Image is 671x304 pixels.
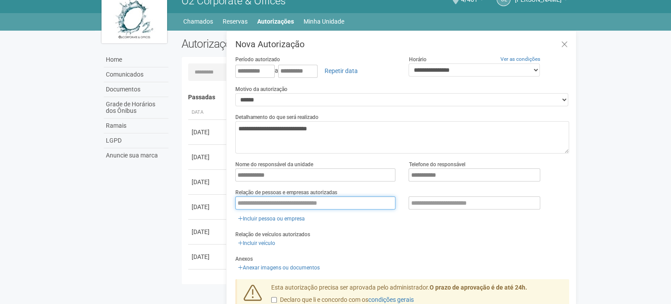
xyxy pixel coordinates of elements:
[235,238,278,248] a: Incluir veículo
[192,252,224,261] div: [DATE]
[188,94,563,101] h4: Passadas
[235,85,287,93] label: Motivo da autorização
[104,97,168,119] a: Grade de Horários dos Ônibus
[235,56,280,63] label: Período autorizado
[235,40,569,49] h3: Nova Autorização
[235,189,337,196] label: Relação de pessoas e empresas autorizadas
[235,231,310,238] label: Relação de veículos autorizados
[104,52,168,67] a: Home
[192,153,224,161] div: [DATE]
[104,119,168,133] a: Ramais
[368,296,414,303] a: condições gerais
[235,255,253,263] label: Anexos
[304,15,344,28] a: Minha Unidade
[192,178,224,186] div: [DATE]
[104,133,168,148] a: LGPD
[271,297,277,303] input: Declaro que li e concordo com oscondições gerais
[182,37,369,50] h2: Autorizações
[430,284,527,291] strong: O prazo de aprovação é de até 24h.
[223,15,248,28] a: Reservas
[319,63,363,78] a: Repetir data
[235,263,322,273] a: Anexar imagens ou documentos
[500,56,540,62] a: Ver as condições
[192,227,224,236] div: [DATE]
[257,15,294,28] a: Autorizações
[409,161,465,168] label: Telefone do responsável
[183,15,213,28] a: Chamados
[235,214,308,224] a: Incluir pessoa ou empresa
[235,161,313,168] label: Nome do responsável da unidade
[235,63,396,78] div: a
[104,67,168,82] a: Comunicados
[188,105,227,120] th: Data
[192,203,224,211] div: [DATE]
[409,56,426,63] label: Horário
[192,277,224,286] div: [DATE]
[192,128,224,136] div: [DATE]
[104,82,168,97] a: Documentos
[104,148,168,163] a: Anuncie sua marca
[235,113,318,121] label: Detalhamento do que será realizado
